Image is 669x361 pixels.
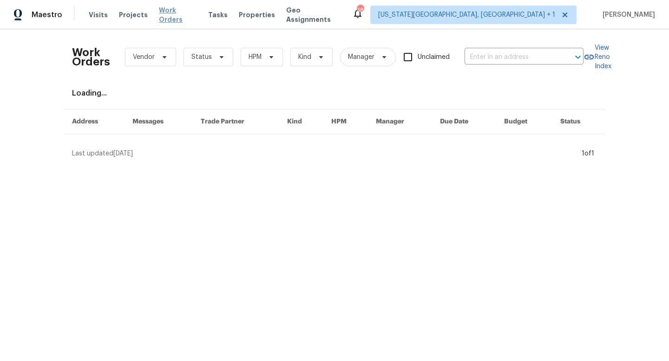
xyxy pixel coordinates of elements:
span: [PERSON_NAME] [599,10,655,19]
div: Loading... [72,89,597,98]
input: Enter in an address [465,50,557,64]
th: Due Date [433,110,497,134]
span: HPM [249,52,262,62]
th: Manager [368,110,433,134]
th: Budget [497,110,553,134]
span: Status [191,52,212,62]
th: Address [65,110,125,134]
span: Properties [239,10,275,19]
span: Kind [298,52,311,62]
th: Messages [125,110,193,134]
a: View Reno Index [584,43,611,71]
span: Unclaimed [418,52,450,62]
button: Open [571,51,584,64]
div: Last updated [72,149,579,158]
div: 1 of 1 [582,149,594,158]
th: Kind [280,110,324,134]
span: Tasks [208,12,228,18]
span: Visits [89,10,108,19]
span: Geo Assignments [286,6,341,24]
th: HPM [324,110,368,134]
span: [US_STATE][GEOGRAPHIC_DATA], [GEOGRAPHIC_DATA] + 1 [378,10,555,19]
span: Projects [119,10,148,19]
span: Maestro [32,10,62,19]
div: 38 [357,6,363,15]
th: Trade Partner [193,110,280,134]
h2: Work Orders [72,48,110,66]
span: Manager [348,52,374,62]
span: Vendor [133,52,155,62]
th: Status [553,110,604,134]
span: Work Orders [159,6,197,24]
span: [DATE] [113,150,133,157]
